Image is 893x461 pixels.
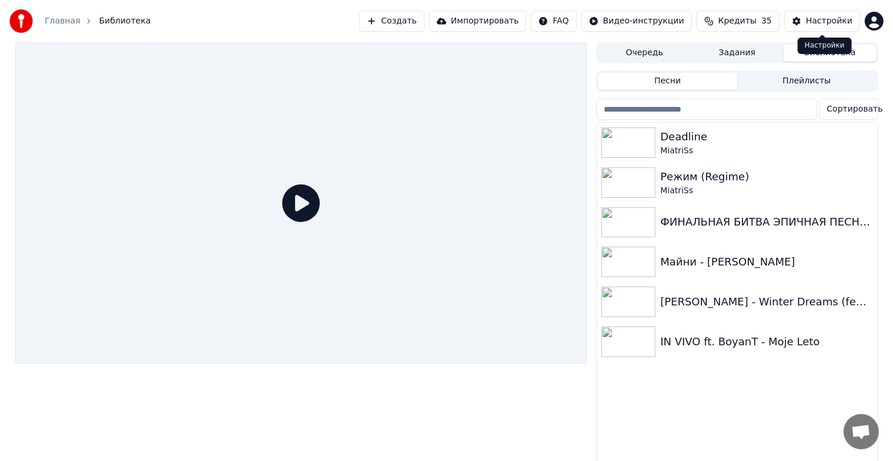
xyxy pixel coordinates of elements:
nav: breadcrumb [45,15,150,27]
button: Задания [691,45,784,62]
button: Плейлисты [737,73,877,90]
button: Кредиты35 [697,11,780,32]
div: ФИНАЛЬНАЯ БИТВА ЭПИЧНАЯ ПЕСНЯ ПО StarCraft_2 [660,214,872,230]
img: youka [9,9,33,33]
div: Майни - [PERSON_NAME] [660,254,872,270]
button: Настройки [784,11,860,32]
span: Сортировать [827,103,883,115]
button: Создать [359,11,424,32]
a: Главная [45,15,80,27]
button: Импортировать [429,11,527,32]
div: IN VIVO ft. BoyanT - Moje Leto [660,334,872,350]
div: Режим (Regime) [660,169,872,185]
button: FAQ [531,11,576,32]
button: Библиотека [784,45,877,62]
div: MiatriSs [660,185,872,197]
span: Кредиты [718,15,757,27]
div: [PERSON_NAME] - Winter Dreams (feat. [PERSON_NAME]) [660,294,872,310]
span: 35 [761,15,772,27]
button: Песни [598,73,737,90]
button: Очередь [598,45,691,62]
div: Настройки [798,38,852,54]
span: Библиотека [99,15,150,27]
div: Настройки [806,15,852,27]
button: Видео-инструкции [581,11,692,32]
div: MiatriSs [660,145,872,157]
a: Открытый чат [844,414,879,449]
div: Deadline [660,129,872,145]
